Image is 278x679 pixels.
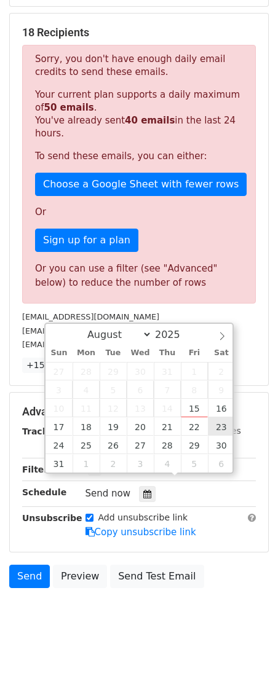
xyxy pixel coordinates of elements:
[100,380,127,399] span: August 5, 2025
[154,417,181,436] span: August 21, 2025
[127,399,154,417] span: August 13, 2025
[22,312,159,321] small: [EMAIL_ADDRESS][DOMAIN_NAME]
[181,454,208,473] span: September 5, 2025
[127,417,154,436] span: August 20, 2025
[85,527,196,538] a: Copy unsubscribe link
[98,511,188,524] label: Add unsubscribe link
[127,362,154,380] span: July 30, 2025
[22,340,159,349] small: [EMAIL_ADDRESS][DOMAIN_NAME]
[44,102,93,113] strong: 50 emails
[35,53,243,79] p: Sorry, you don't have enough daily email credits to send these emails.
[22,405,256,418] h5: Advanced
[22,26,256,39] h5: 18 Recipients
[152,329,196,340] input: Year
[100,399,127,417] span: August 12, 2025
[154,454,181,473] span: September 4, 2025
[22,326,159,336] small: [EMAIL_ADDRESS][DOMAIN_NAME]
[73,417,100,436] span: August 18, 2025
[208,436,235,454] span: August 30, 2025
[35,262,243,289] div: Or you can use a filter (see "Advanced" below) to reduce the number of rows
[208,399,235,417] span: August 16, 2025
[154,362,181,380] span: July 31, 2025
[110,565,204,588] a: Send Test Email
[22,465,54,474] strong: Filters
[181,436,208,454] span: August 29, 2025
[127,380,154,399] span: August 6, 2025
[46,417,73,436] span: August 17, 2025
[154,349,181,357] span: Thu
[53,565,107,588] a: Preview
[46,349,73,357] span: Sun
[73,380,100,399] span: August 4, 2025
[193,425,240,438] label: UTM Codes
[9,565,50,588] a: Send
[35,173,247,196] a: Choose a Google Sheet with fewer rows
[46,399,73,417] span: August 10, 2025
[181,349,208,357] span: Fri
[35,150,243,163] p: To send these emails, you can either:
[208,349,235,357] span: Sat
[127,436,154,454] span: August 27, 2025
[208,380,235,399] span: August 9, 2025
[181,362,208,380] span: August 1, 2025
[22,487,66,497] strong: Schedule
[100,436,127,454] span: August 26, 2025
[46,454,73,473] span: August 31, 2025
[35,206,243,219] p: Or
[85,488,131,499] span: Send now
[100,349,127,357] span: Tue
[181,399,208,417] span: August 15, 2025
[22,426,63,436] strong: Tracking
[35,88,243,140] p: Your current plan supports a daily maximum of . You've already sent in the last 24 hours.
[73,399,100,417] span: August 11, 2025
[73,362,100,380] span: July 28, 2025
[208,362,235,380] span: August 2, 2025
[208,417,235,436] span: August 23, 2025
[154,436,181,454] span: August 28, 2025
[22,358,74,373] a: +15 more
[100,362,127,380] span: July 29, 2025
[208,454,235,473] span: September 6, 2025
[154,380,181,399] span: August 7, 2025
[46,436,73,454] span: August 24, 2025
[100,417,127,436] span: August 19, 2025
[100,454,127,473] span: September 2, 2025
[125,115,175,126] strong: 40 emails
[181,417,208,436] span: August 22, 2025
[127,349,154,357] span: Wed
[22,513,82,523] strong: Unsubscribe
[46,362,73,380] span: July 27, 2025
[73,349,100,357] span: Mon
[216,620,278,679] iframe: Chat Widget
[73,436,100,454] span: August 25, 2025
[73,454,100,473] span: September 1, 2025
[181,380,208,399] span: August 8, 2025
[154,399,181,417] span: August 14, 2025
[46,380,73,399] span: August 3, 2025
[127,454,154,473] span: September 3, 2025
[35,229,138,252] a: Sign up for a plan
